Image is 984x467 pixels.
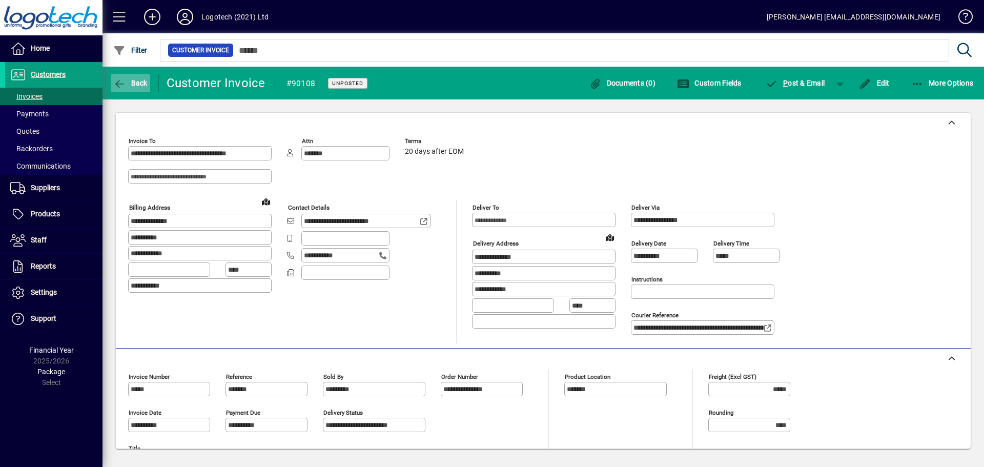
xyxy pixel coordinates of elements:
[5,280,102,306] a: Settings
[5,157,102,175] a: Communications
[677,79,742,87] span: Custom Fields
[10,110,49,118] span: Payments
[911,79,974,87] span: More Options
[602,229,618,246] a: View on map
[5,306,102,332] a: Support
[323,409,363,416] mat-label: Delivery status
[31,210,60,218] span: Products
[909,74,976,92] button: More Options
[37,368,65,376] span: Package
[631,312,679,319] mat-label: Courier Reference
[31,236,47,244] span: Staff
[441,373,478,380] mat-label: Order number
[111,41,150,59] button: Filter
[31,288,57,296] span: Settings
[405,148,464,156] span: 20 days after EOM
[709,373,756,380] mat-label: Freight (excl GST)
[405,138,466,145] span: Terms
[951,2,971,35] a: Knowledge Base
[129,373,170,380] mat-label: Invoice number
[31,314,56,322] span: Support
[766,79,825,87] span: ost & Email
[5,254,102,279] a: Reports
[10,127,39,135] span: Quotes
[201,9,269,25] div: Logotech (2021) Ltd
[129,409,161,416] mat-label: Invoice date
[129,445,140,452] mat-label: Title
[5,123,102,140] a: Quotes
[586,74,658,92] button: Documents (0)
[5,36,102,62] a: Home
[332,80,363,87] span: Unposted
[589,79,655,87] span: Documents (0)
[226,373,252,380] mat-label: Reference
[323,373,343,380] mat-label: Sold by
[31,70,66,78] span: Customers
[169,8,201,26] button: Profile
[713,240,749,247] mat-label: Delivery time
[631,240,666,247] mat-label: Delivery date
[102,74,159,92] app-page-header-button: Back
[5,175,102,201] a: Suppliers
[5,201,102,227] a: Products
[10,92,43,100] span: Invoices
[226,409,260,416] mat-label: Payment due
[473,204,499,211] mat-label: Deliver To
[5,140,102,157] a: Backorders
[631,204,660,211] mat-label: Deliver via
[859,79,890,87] span: Edit
[631,276,663,283] mat-label: Instructions
[565,373,610,380] mat-label: Product location
[674,74,744,92] button: Custom Fields
[783,79,788,87] span: P
[5,228,102,253] a: Staff
[10,145,53,153] span: Backorders
[10,162,71,170] span: Communications
[136,8,169,26] button: Add
[302,137,313,145] mat-label: Attn
[286,75,316,92] div: #90108
[129,137,156,145] mat-label: Invoice To
[709,409,733,416] mat-label: Rounding
[258,193,274,210] a: View on map
[31,184,60,192] span: Suppliers
[856,74,892,92] button: Edit
[5,88,102,105] a: Invoices
[31,262,56,270] span: Reports
[167,75,265,91] div: Customer Invoice
[113,79,148,87] span: Back
[172,45,229,55] span: Customer Invoice
[111,74,150,92] button: Back
[761,74,830,92] button: Post & Email
[113,46,148,54] span: Filter
[31,44,50,52] span: Home
[29,346,74,354] span: Financial Year
[767,9,940,25] div: [PERSON_NAME] [EMAIL_ADDRESS][DOMAIN_NAME]
[5,105,102,123] a: Payments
